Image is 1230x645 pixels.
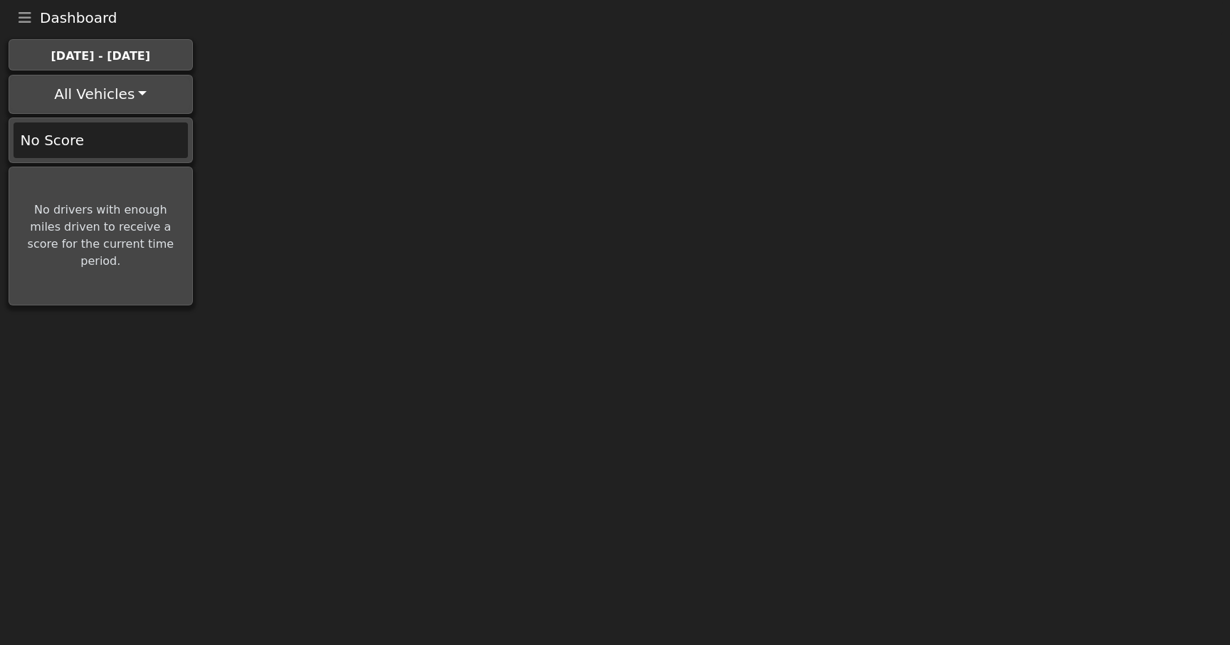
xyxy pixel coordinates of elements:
button: All Vehicles [11,77,190,111]
div: [DATE] - [DATE] [17,48,184,65]
span: Dashboard [40,11,117,25]
div: No Score [15,124,102,157]
button: Toggle navigation [10,8,40,28]
div: No drivers with enough miles driven to receive a score for the current time period. [25,201,177,270]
